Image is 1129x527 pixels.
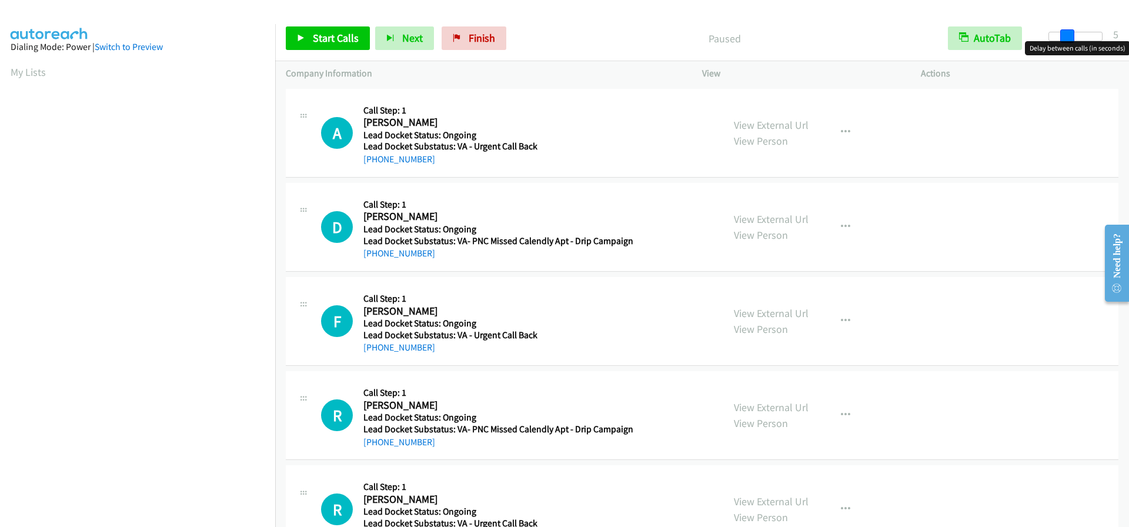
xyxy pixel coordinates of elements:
a: View External Url [734,401,809,414]
a: View External Url [734,118,809,132]
div: 5 [1113,26,1118,42]
p: Actions [921,66,1118,81]
span: Next [402,31,423,45]
a: [PHONE_NUMBER] [363,248,435,259]
a: View External Url [734,306,809,320]
a: My Lists [11,65,46,79]
div: Dialing Mode: Power | [11,40,265,54]
h5: Lead Docket Substatus: VA - Urgent Call Back [363,329,629,341]
div: The call is yet to be attempted [321,305,353,337]
a: View Person [734,322,788,336]
h2: [PERSON_NAME] [363,493,629,506]
h5: Lead Docket Substatus: VA- PNC Missed Calendly Apt - Drip Campaign [363,423,633,435]
h5: Lead Docket Status: Ongoing [363,224,633,235]
a: Start Calls [286,26,370,50]
h5: Call Step: 1 [363,199,633,211]
a: [PHONE_NUMBER] [363,436,435,448]
h5: Lead Docket Substatus: VA- PNC Missed Calendly Apt - Drip Campaign [363,235,633,247]
button: AutoTab [948,26,1022,50]
h5: Call Step: 1 [363,387,633,399]
h1: A [321,117,353,149]
a: View Person [734,134,788,148]
a: Switch to Preview [95,41,163,52]
span: Start Calls [313,31,359,45]
div: The call is yet to be attempted [321,211,353,243]
a: View Person [734,511,788,524]
span: Finish [469,31,495,45]
h5: Lead Docket Substatus: VA - Urgent Call Back [363,141,629,152]
h1: R [321,399,353,431]
h2: [PERSON_NAME] [363,116,629,129]
h5: Call Step: 1 [363,105,629,116]
h1: D [321,211,353,243]
a: View External Url [734,212,809,226]
h2: [PERSON_NAME] [363,210,629,224]
h5: Lead Docket Status: Ongoing [363,506,629,518]
h5: Call Step: 1 [363,481,629,493]
h2: [PERSON_NAME] [363,305,629,318]
h2: [PERSON_NAME] [363,399,629,412]
a: [PHONE_NUMBER] [363,342,435,353]
div: The call is yet to be attempted [321,399,353,431]
p: Company Information [286,66,681,81]
a: View Person [734,228,788,242]
h1: F [321,305,353,337]
iframe: Resource Center [1095,216,1129,310]
a: Finish [442,26,506,50]
a: [PHONE_NUMBER] [363,154,435,165]
h1: R [321,493,353,525]
div: The call is yet to be attempted [321,117,353,149]
p: Paused [522,31,927,46]
a: View Person [734,416,788,430]
div: The call is yet to be attempted [321,493,353,525]
h5: Lead Docket Status: Ongoing [363,412,633,423]
a: View External Url [734,495,809,508]
h5: Call Step: 1 [363,293,629,305]
p: View [702,66,900,81]
h5: Lead Docket Status: Ongoing [363,318,629,329]
button: Next [375,26,434,50]
h5: Lead Docket Status: Ongoing [363,129,629,141]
